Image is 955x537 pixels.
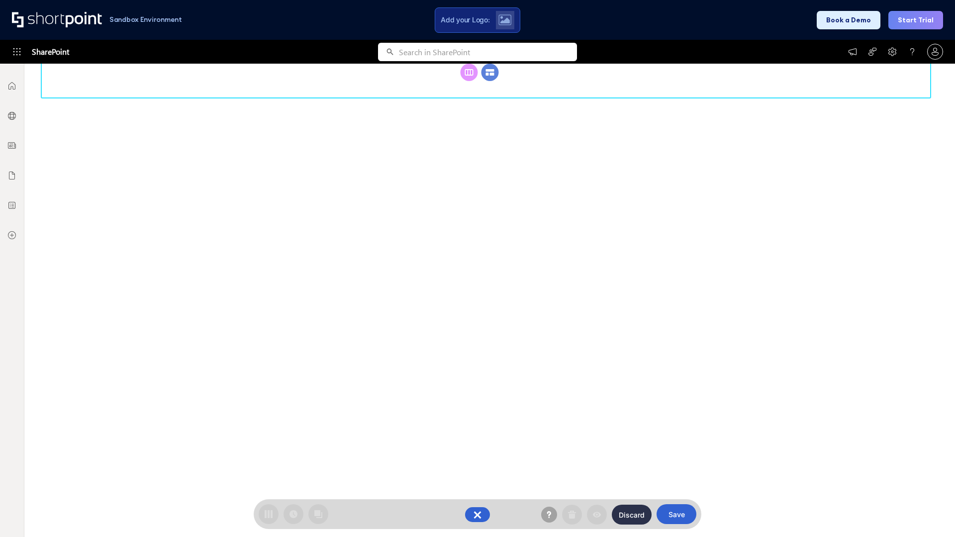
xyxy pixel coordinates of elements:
h1: Sandbox Environment [109,17,182,22]
button: Start Trial [888,11,943,29]
button: Discard [612,505,652,525]
input: Search in SharePoint [399,43,577,61]
button: Save [657,504,696,524]
img: Upload logo [498,14,511,25]
span: SharePoint [32,40,69,64]
button: Book a Demo [817,11,880,29]
span: Add your Logo: [441,15,489,24]
iframe: Chat Widget [905,489,955,537]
